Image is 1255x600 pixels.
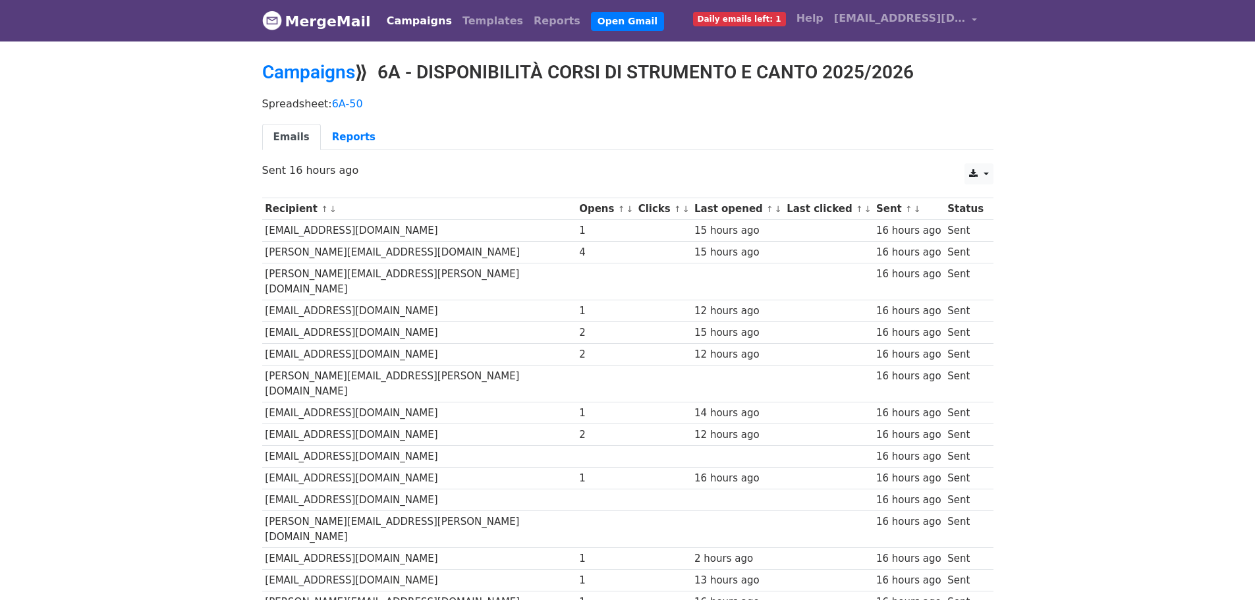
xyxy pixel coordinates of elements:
a: [EMAIL_ADDRESS][DOMAIN_NAME] [829,5,983,36]
div: 16 hours ago [876,514,941,530]
div: 16 hours ago [876,493,941,508]
div: 16 hours ago [876,573,941,588]
p: Spreadsheet: [262,97,993,111]
div: 4 [579,245,632,260]
a: Open Gmail [591,12,664,31]
a: ↓ [864,204,872,214]
td: [PERSON_NAME][EMAIL_ADDRESS][PERSON_NAME][DOMAIN_NAME] [262,366,576,402]
div: 1 [579,304,632,319]
div: 13 hours ago [694,573,780,588]
div: 1 [579,471,632,486]
td: [EMAIL_ADDRESS][DOMAIN_NAME] [262,489,576,511]
div: 16 hours ago [876,406,941,421]
td: Sent [944,322,986,344]
span: [EMAIL_ADDRESS][DOMAIN_NAME] [834,11,966,26]
a: ↑ [766,204,773,214]
a: ↓ [329,204,337,214]
a: Reports [528,8,586,34]
a: ↑ [674,204,681,214]
a: Templates [457,8,528,34]
div: 12 hours ago [694,427,780,443]
div: 16 hours ago [876,325,941,341]
th: Last clicked [783,198,873,220]
td: Sent [944,423,986,445]
div: 16 hours ago [876,304,941,319]
td: Sent [944,344,986,366]
td: Sent [944,263,986,300]
div: 16 hours ago [876,551,941,566]
div: 15 hours ago [694,223,780,238]
td: Sent [944,489,986,511]
a: ↑ [856,204,863,214]
div: 2 hours ago [694,551,780,566]
div: 1 [579,223,632,238]
td: Sent [944,242,986,263]
th: Opens [576,198,635,220]
div: 1 [579,551,632,566]
td: Sent [944,570,986,591]
a: MergeMail [262,7,371,35]
td: [EMAIL_ADDRESS][DOMAIN_NAME] [262,446,576,468]
td: Sent [944,446,986,468]
a: 6A-50 [332,97,363,110]
td: [EMAIL_ADDRESS][DOMAIN_NAME] [262,300,576,321]
div: 16 hours ago [876,427,941,443]
a: Help [791,5,829,32]
td: [EMAIL_ADDRESS][DOMAIN_NAME] [262,570,576,591]
td: Sent [944,220,986,242]
a: Campaigns [262,61,355,83]
a: ↑ [905,204,912,214]
div: 14 hours ago [694,406,780,421]
h2: ⟫ 6A - DISPONIBILITÀ CORSI DI STRUMENTO E CANTO 2025/2026 [262,61,993,84]
td: [EMAIL_ADDRESS][DOMAIN_NAME] [262,468,576,489]
td: Sent [944,468,986,489]
div: 1 [579,573,632,588]
td: [EMAIL_ADDRESS][DOMAIN_NAME] [262,220,576,242]
td: [PERSON_NAME][EMAIL_ADDRESS][PERSON_NAME][DOMAIN_NAME] [262,511,576,548]
th: Last opened [691,198,783,220]
td: Sent [944,511,986,548]
span: Daily emails left: 1 [693,12,786,26]
a: Daily emails left: 1 [688,5,791,32]
div: 16 hours ago [876,245,941,260]
div: 2 [579,427,632,443]
div: 16 hours ago [876,223,941,238]
th: Sent [873,198,944,220]
div: 12 hours ago [694,304,780,319]
a: ↑ [618,204,625,214]
div: 15 hours ago [694,245,780,260]
div: 16 hours ago [694,471,780,486]
td: [EMAIL_ADDRESS][DOMAIN_NAME] [262,423,576,445]
a: ↓ [775,204,782,214]
div: 15 hours ago [694,325,780,341]
a: ↓ [626,204,633,214]
th: Status [944,198,986,220]
div: 2 [579,347,632,362]
a: ↑ [321,204,328,214]
td: [EMAIL_ADDRESS][DOMAIN_NAME] [262,322,576,344]
a: Reports [321,124,387,151]
td: [PERSON_NAME][EMAIL_ADDRESS][DOMAIN_NAME] [262,242,576,263]
p: Sent 16 hours ago [262,163,993,177]
div: 2 [579,325,632,341]
div: 12 hours ago [694,347,780,362]
div: 16 hours ago [876,267,941,282]
td: [EMAIL_ADDRESS][DOMAIN_NAME] [262,344,576,366]
td: Sent [944,547,986,569]
td: [EMAIL_ADDRESS][DOMAIN_NAME] [262,547,576,569]
div: 16 hours ago [876,449,941,464]
th: Recipient [262,198,576,220]
div: 16 hours ago [876,347,941,362]
td: [PERSON_NAME][EMAIL_ADDRESS][PERSON_NAME][DOMAIN_NAME] [262,263,576,300]
div: 1 [579,406,632,421]
th: Clicks [635,198,691,220]
td: Sent [944,300,986,321]
a: ↓ [914,204,921,214]
a: Emails [262,124,321,151]
td: [EMAIL_ADDRESS][DOMAIN_NAME] [262,402,576,423]
div: 16 hours ago [876,369,941,384]
a: ↓ [683,204,690,214]
div: 16 hours ago [876,471,941,486]
img: MergeMail logo [262,11,282,30]
td: Sent [944,366,986,402]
